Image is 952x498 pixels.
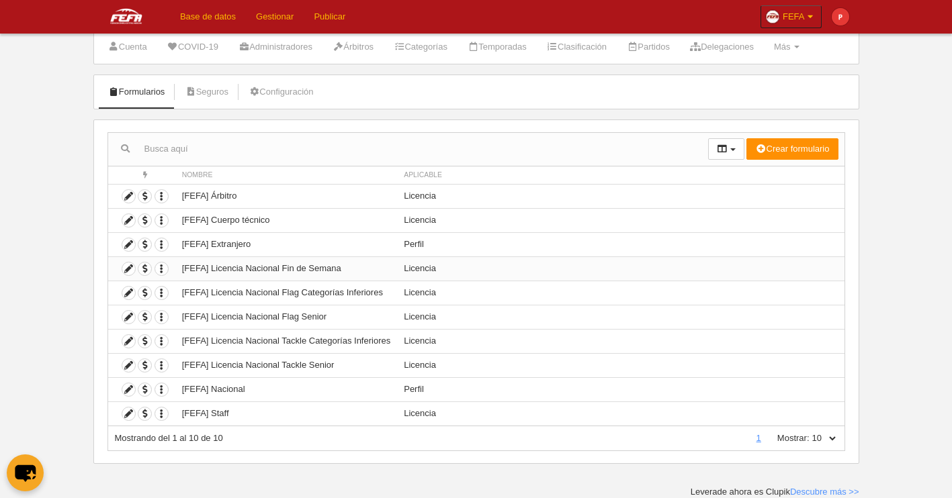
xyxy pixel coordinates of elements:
[397,232,844,256] td: Perfil
[397,184,844,208] td: Licencia
[241,82,320,102] a: Configuración
[325,37,381,57] a: Árbitros
[404,171,442,179] span: Aplicable
[774,42,791,52] span: Más
[397,353,844,377] td: Licencia
[231,37,320,57] a: Administradores
[539,37,614,57] a: Clasificación
[397,256,844,281] td: Licencia
[175,305,397,329] td: [FEFA] Licencia Nacional Flag Senior
[691,486,859,498] div: Leverade ahora es Clupik
[761,5,822,28] a: FEFA
[175,184,397,208] td: [FEFA] Árbitro
[175,232,397,256] td: [FEFA] Extranjero
[683,37,761,57] a: Delegaciones
[175,377,397,401] td: [FEFA] Nacional
[101,82,173,102] a: Formularios
[397,305,844,329] td: Licencia
[832,8,849,26] img: c2l6ZT0zMHgzMCZmcz05JnRleHQ9UCZiZz1lNTM5MzU%3D.png
[175,329,397,353] td: [FEFA] Licencia Nacional Tackle Categorías Inferiores
[754,433,764,443] a: 1
[101,37,155,57] a: Cuenta
[175,353,397,377] td: [FEFA] Licencia Nacional Tackle Senior
[783,10,805,23] span: FEFA
[766,10,779,23] img: Oazxt6wLFNvE.30x30.jpg
[182,171,213,179] span: Nombre
[619,37,677,57] a: Partidos
[397,208,844,232] td: Licencia
[175,281,397,305] td: [FEFA] Licencia Nacional Flag Categorías Inferiores
[460,37,534,57] a: Temporadas
[764,432,810,444] label: Mostrar:
[397,281,844,305] td: Licencia
[397,377,844,401] td: Perfil
[175,256,397,281] td: [FEFA] Licencia Nacional Fin de Semana
[108,139,708,159] input: Busca aquí
[115,433,223,443] span: Mostrando del 1 al 10 de 10
[397,329,844,353] td: Licencia
[93,8,159,24] img: FEFA
[397,401,844,426] td: Licencia
[767,37,807,57] a: Más
[177,82,236,102] a: Seguros
[386,37,455,57] a: Categorías
[175,208,397,232] td: [FEFA] Cuerpo técnico
[746,138,838,160] button: Crear formulario
[160,37,226,57] a: COVID-19
[790,487,859,497] a: Descubre más >>
[7,454,44,491] button: chat-button
[175,401,397,426] td: [FEFA] Staff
